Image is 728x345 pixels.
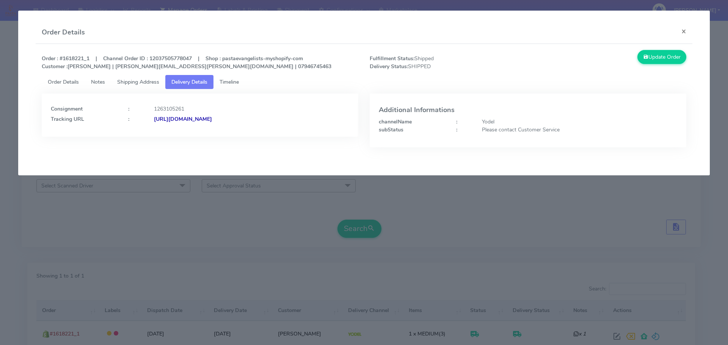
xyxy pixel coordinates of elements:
[456,126,457,133] strong: :
[370,55,414,62] strong: Fulfillment Status:
[675,21,692,41] button: Close
[128,116,129,123] strong: :
[42,55,331,70] strong: Order : #1618221_1 | Channel Order ID : 12037505778047 | Shop : pastaevangelists-myshopify-com [P...
[42,27,85,37] h4: Order Details
[476,126,683,134] div: Please contact Customer Service
[379,118,412,125] strong: channelName
[456,118,457,125] strong: :
[91,78,105,86] span: Notes
[171,78,207,86] span: Delivery Details
[476,118,683,126] div: Yodel
[48,78,79,86] span: Order Details
[379,126,403,133] strong: subStatus
[42,63,67,70] strong: Customer :
[637,50,687,64] button: Update Order
[154,116,212,123] strong: [URL][DOMAIN_NAME]
[364,55,528,70] span: Shipped SHIPPED
[220,78,239,86] span: Timeline
[117,78,159,86] span: Shipping Address
[148,105,355,113] div: 1263105261
[51,116,84,123] strong: Tracking URL
[128,105,129,112] strong: :
[370,63,408,70] strong: Delivery Status:
[42,75,687,89] ul: Tabs
[51,105,83,112] strong: Consignment
[379,106,677,114] h4: Additional Informations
